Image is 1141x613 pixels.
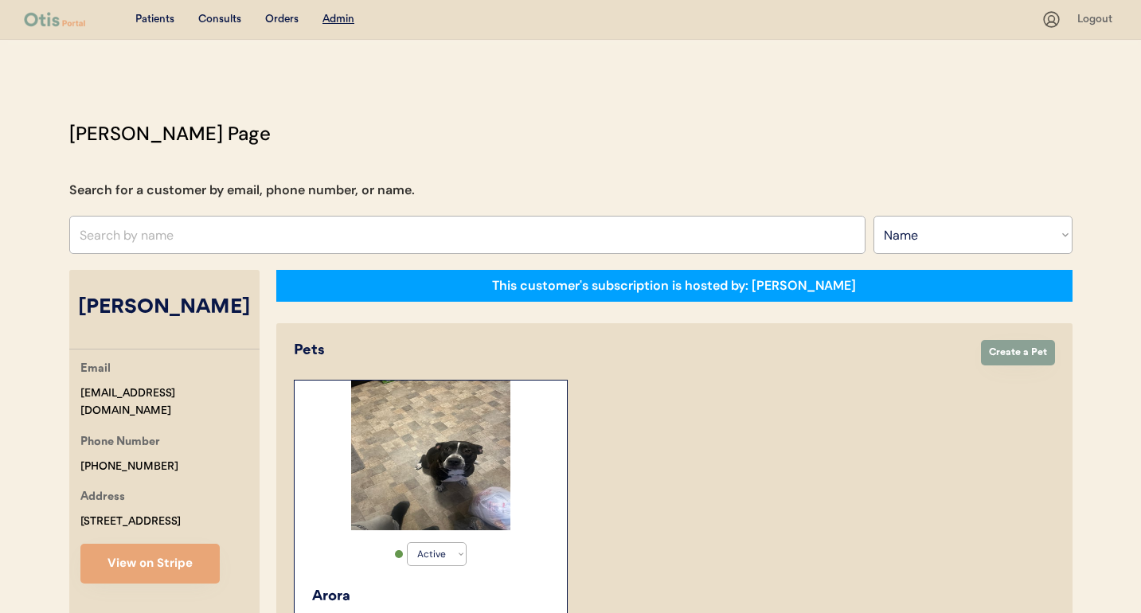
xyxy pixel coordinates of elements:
div: Email [80,360,111,380]
div: Logout [1077,12,1117,28]
div: Search for a customer by email, phone number, or name. [69,181,415,200]
button: Create a Pet [981,340,1055,365]
div: Phone Number [80,433,160,453]
div: Orders [265,12,299,28]
div: [PERSON_NAME] [69,293,260,323]
div: Patients [135,12,174,28]
div: [PHONE_NUMBER] [80,458,178,476]
u: Admin [322,14,354,25]
div: [PERSON_NAME] Page [69,119,271,148]
button: View on Stripe [80,544,220,584]
div: This customer's subscription is hosted by: [PERSON_NAME] [492,277,856,295]
input: Search by name [69,216,866,254]
img: image.jpg [351,381,510,530]
div: Address [80,488,125,508]
div: Arora [312,586,551,607]
div: Consults [198,12,241,28]
div: [EMAIL_ADDRESS][DOMAIN_NAME] [80,385,260,421]
div: Pets [294,340,965,361]
div: [STREET_ADDRESS] [80,513,181,531]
